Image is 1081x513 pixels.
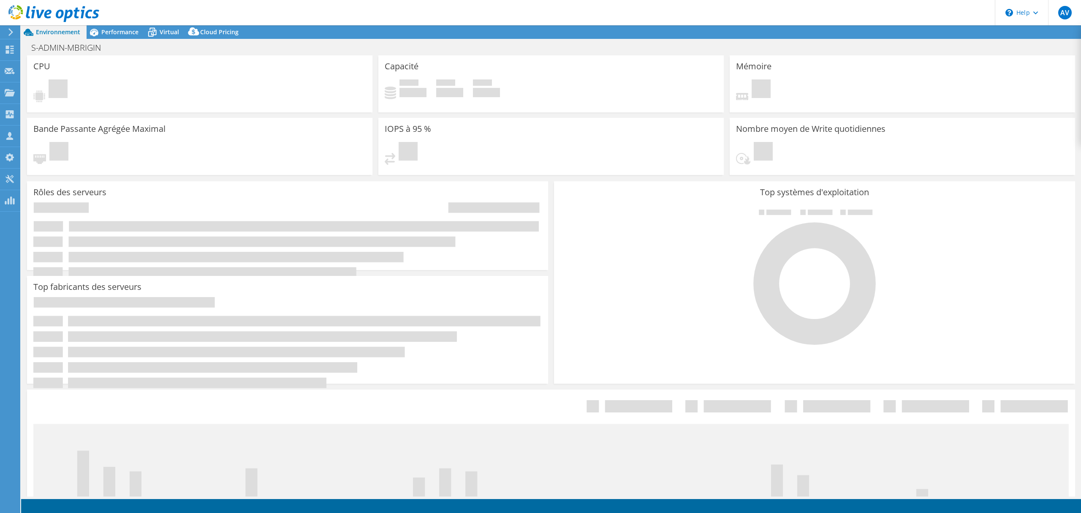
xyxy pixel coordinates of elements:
[1005,9,1013,16] svg: \n
[33,188,106,197] h3: Rôles des serveurs
[473,79,492,88] span: Total
[49,79,68,100] span: En attente
[560,188,1069,197] h3: Top systèmes d'exploitation
[49,142,68,163] span: En attente
[33,282,141,292] h3: Top fabricants des serveurs
[385,124,431,134] h3: IOPS à 95 %
[399,142,418,163] span: En attente
[399,88,426,97] h4: 0 Gio
[754,142,773,163] span: En attente
[27,43,114,52] h1: S-ADMIN-MBRIGIN
[33,124,166,134] h3: Bande Passante Agrégée Maximal
[473,88,500,97] h4: 0 Gio
[736,62,771,71] h3: Mémoire
[33,62,50,71] h3: CPU
[101,28,139,36] span: Performance
[1058,6,1072,19] span: AV
[385,62,418,71] h3: Capacité
[752,79,771,100] span: En attente
[736,124,885,134] h3: Nombre moyen de Write quotidiennes
[436,88,463,97] h4: 0 Gio
[200,28,239,36] span: Cloud Pricing
[436,79,455,88] span: Espace libre
[399,79,418,88] span: Utilisé
[36,28,80,36] span: Environnement
[160,28,179,36] span: Virtual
